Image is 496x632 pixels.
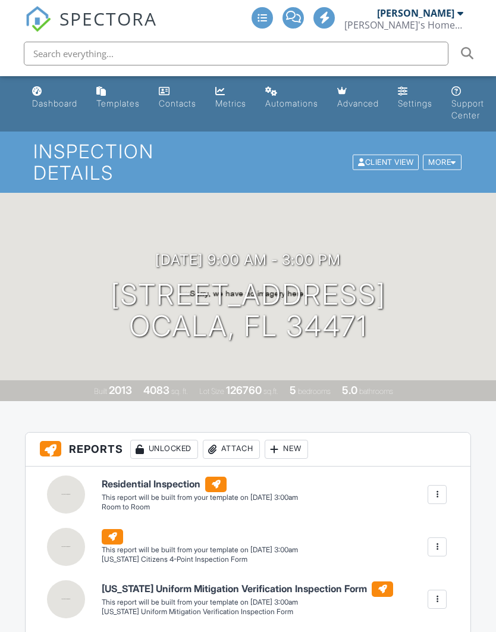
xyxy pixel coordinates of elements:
h3: [DATE] 9:00 am - 3:00 pm [155,252,341,268]
a: Templates [92,81,145,115]
div: [US_STATE] Uniform Mitigation Verification Inspection Form [102,607,393,617]
a: Contacts [154,81,201,115]
div: 5 [290,384,296,396]
span: SPECTORA [59,6,157,31]
div: 126760 [226,384,262,396]
a: Dashboard [27,81,82,115]
a: Client View [351,157,422,166]
div: Dashboard [32,98,77,108]
div: This report will be built from your template on [DATE] 3:00am [102,493,298,502]
div: More [423,154,462,170]
h3: Reports [26,433,471,467]
h1: [STREET_ADDRESS] Ocala, FL 34471 [111,279,386,342]
span: sq.ft. [263,387,278,396]
div: Contacts [159,98,196,108]
a: Advanced [332,81,384,115]
div: Advanced [337,98,379,108]
div: Steve's Home Inspection Services [344,19,463,31]
div: 2013 [109,384,132,396]
a: SPECTORA [25,16,157,41]
div: Support Center [451,98,484,120]
a: Metrics [211,81,251,115]
span: Built [94,387,107,396]
div: This report will be built from your template on [DATE] 3:00am [102,597,393,607]
div: Client View [353,154,419,170]
input: Search everything... [24,42,448,65]
div: Attach [203,440,260,459]
a: Settings [393,81,437,115]
div: 4083 [143,384,169,396]
h6: [US_STATE] Uniform Mitigation Verification Inspection Form [102,581,393,597]
div: Metrics [215,98,246,108]
div: [US_STATE] Citizens 4-Point Inspection Form [102,555,298,565]
div: Room to Room [102,502,298,512]
span: Lot Size [199,387,224,396]
div: 5.0 [342,384,357,396]
div: This report will be built from your template on [DATE] 3:00am [102,545,298,555]
span: sq. ft. [171,387,188,396]
h1: Inspection Details [33,141,463,183]
div: Templates [96,98,140,108]
span: bedrooms [298,387,331,396]
div: Automations [265,98,318,108]
div: [PERSON_NAME] [377,7,454,19]
a: Support Center [447,81,489,127]
div: Settings [398,98,432,108]
img: The Best Home Inspection Software - Spectora [25,6,51,32]
a: Automations (Basic) [260,81,323,115]
span: bathrooms [359,387,393,396]
div: Unlocked [130,440,198,459]
div: New [265,440,308,459]
h6: Residential Inspection [102,477,298,492]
